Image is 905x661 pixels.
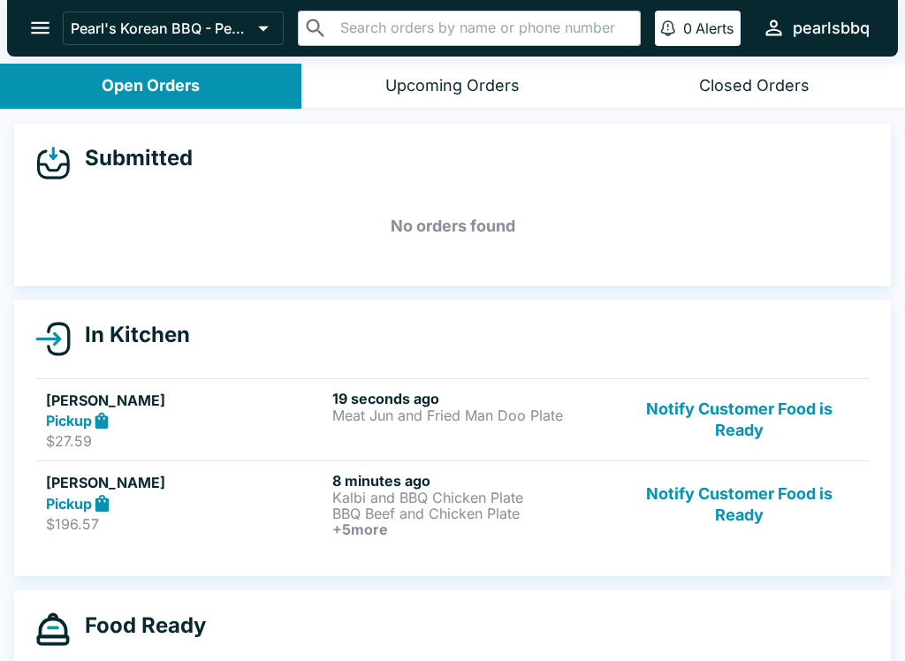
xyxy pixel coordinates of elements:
[335,16,633,41] input: Search orders by name or phone number
[35,378,870,461] a: [PERSON_NAME]Pickup$27.5919 seconds agoMeat Jun and Fried Man Doo PlateNotify Customer Food is Ready
[620,472,859,537] button: Notify Customer Food is Ready
[620,390,859,451] button: Notify Customer Food is Ready
[46,495,92,513] strong: Pickup
[46,390,325,411] h5: [PERSON_NAME]
[755,9,877,47] button: pearlsbbq
[35,194,870,258] h5: No orders found
[696,19,734,37] p: Alerts
[683,19,692,37] p: 0
[71,612,206,639] h4: Food Ready
[385,76,520,96] div: Upcoming Orders
[46,412,92,429] strong: Pickup
[332,407,612,423] p: Meat Jun and Fried Man Doo Plate
[46,472,325,493] h5: [PERSON_NAME]
[35,460,870,548] a: [PERSON_NAME]Pickup$196.578 minutes agoKalbi and BBQ Chicken PlateBBQ Beef and Chicken Plate+5mor...
[793,18,870,39] div: pearlsbbq
[332,390,612,407] h6: 19 seconds ago
[63,11,284,45] button: Pearl's Korean BBQ - Pearlridge
[332,521,612,537] h6: + 5 more
[332,472,612,490] h6: 8 minutes ago
[332,490,612,505] p: Kalbi and BBQ Chicken Plate
[71,322,190,348] h4: In Kitchen
[699,76,810,96] div: Closed Orders
[46,515,325,533] p: $196.57
[332,505,612,521] p: BBQ Beef and Chicken Plate
[102,76,200,96] div: Open Orders
[18,5,63,50] button: open drawer
[71,145,193,171] h4: Submitted
[46,432,325,450] p: $27.59
[71,19,251,37] p: Pearl's Korean BBQ - Pearlridge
